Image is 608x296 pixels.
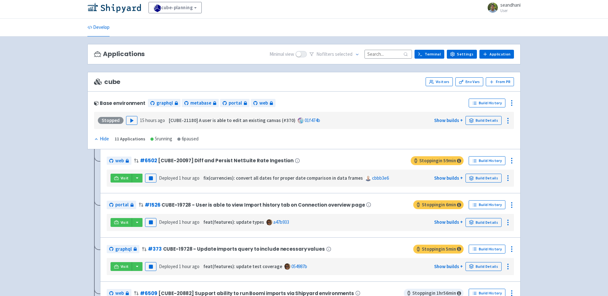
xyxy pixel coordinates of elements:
span: CUBE-19728 - Update imports query to include necessary values [163,246,325,252]
a: portal [107,201,136,209]
h3: Applications [94,50,145,58]
a: Build Details [465,174,502,183]
a: cube-planning [149,2,202,13]
div: 6 paused [177,135,199,143]
a: Build Details [465,262,502,271]
a: Terminal [415,50,444,59]
div: Base environment [94,100,145,106]
a: Build History [469,156,505,165]
strong: feat(features): update types [203,219,264,225]
a: Show builds + [434,175,463,181]
button: Hide [94,135,110,143]
time: 1 hour ago [179,175,199,181]
span: Stopping in 5 min [413,245,464,254]
a: #1526 [145,202,160,208]
span: seandhani [500,2,521,8]
a: cbbb3e6 [372,175,389,181]
small: User [500,9,521,13]
a: Visit [111,174,132,183]
div: 11 Applications [115,135,145,143]
a: Settings [447,50,477,59]
a: web [251,99,275,107]
a: Visit [111,262,132,271]
a: Env Vars [455,77,483,86]
a: metabase [182,99,219,107]
a: a47b933 [273,219,289,225]
span: selected [335,51,352,57]
span: Deployed [159,175,199,181]
span: portal [115,201,129,209]
div: 5 running [150,135,172,143]
span: metabase [190,100,211,107]
span: Minimal view [269,51,294,58]
strong: fix(currencies): convert all dates for proper date comparison in data frames [203,175,363,181]
span: graphql [115,246,132,253]
span: [CUBE-20882] Support ability to run Boomi imports via Shipyard environments [158,291,354,296]
a: Show builds + [434,219,463,225]
span: CUBE-19728 - User is able to view Import history tab on Connection overview page [161,202,365,208]
a: Visit [111,218,132,227]
a: 054987b [291,263,307,269]
span: Deployed [159,219,199,225]
span: Visit [121,220,129,225]
span: Deployed [159,263,199,269]
time: 1 hour ago [179,219,199,225]
time: 15 hours ago [140,117,165,123]
span: portal [229,100,242,107]
a: Develop [87,19,110,36]
a: Build Details [465,218,502,227]
span: web [115,157,124,164]
input: Search... [364,50,412,58]
span: graphql [156,100,173,107]
span: web [259,100,268,107]
a: portal [220,99,250,107]
a: Build History [469,200,505,209]
a: Build History [469,245,505,254]
span: Stopping in 6 min [413,200,464,209]
span: Visit [121,176,129,181]
a: #6502 [140,157,157,164]
a: Build Details [465,116,502,125]
strong: [CUBE-21180] A user is able to edit an existing canvas (#370) [169,117,295,123]
div: Stopped [98,117,123,124]
button: Pause [145,262,156,271]
span: cube [94,78,120,86]
a: graphql [148,99,180,107]
span: Stopping in 59 min [411,156,464,165]
button: Pause [145,174,156,183]
div: Hide [94,135,109,143]
button: From PR [486,77,514,86]
strong: feat(features): update test coverage [203,263,282,269]
a: Visitors [426,77,453,86]
span: No filter s [316,51,352,58]
button: Pause [145,218,156,227]
a: seandhani User [484,3,521,13]
a: #373 [148,246,162,252]
span: [CUBE-20097] Diff and Persist NetSuite Rate Ingestion [158,158,293,163]
span: Visit [121,264,129,269]
button: Play [126,116,137,125]
time: 1 hour ago [179,263,199,269]
a: graphql [107,245,139,254]
a: Show builds + [434,117,463,123]
a: web [107,157,131,165]
a: Application [479,50,514,59]
a: Build History [469,99,505,107]
a: Show builds + [434,263,463,269]
img: Shipyard logo [87,3,141,13]
a: 01f474b [305,117,320,123]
